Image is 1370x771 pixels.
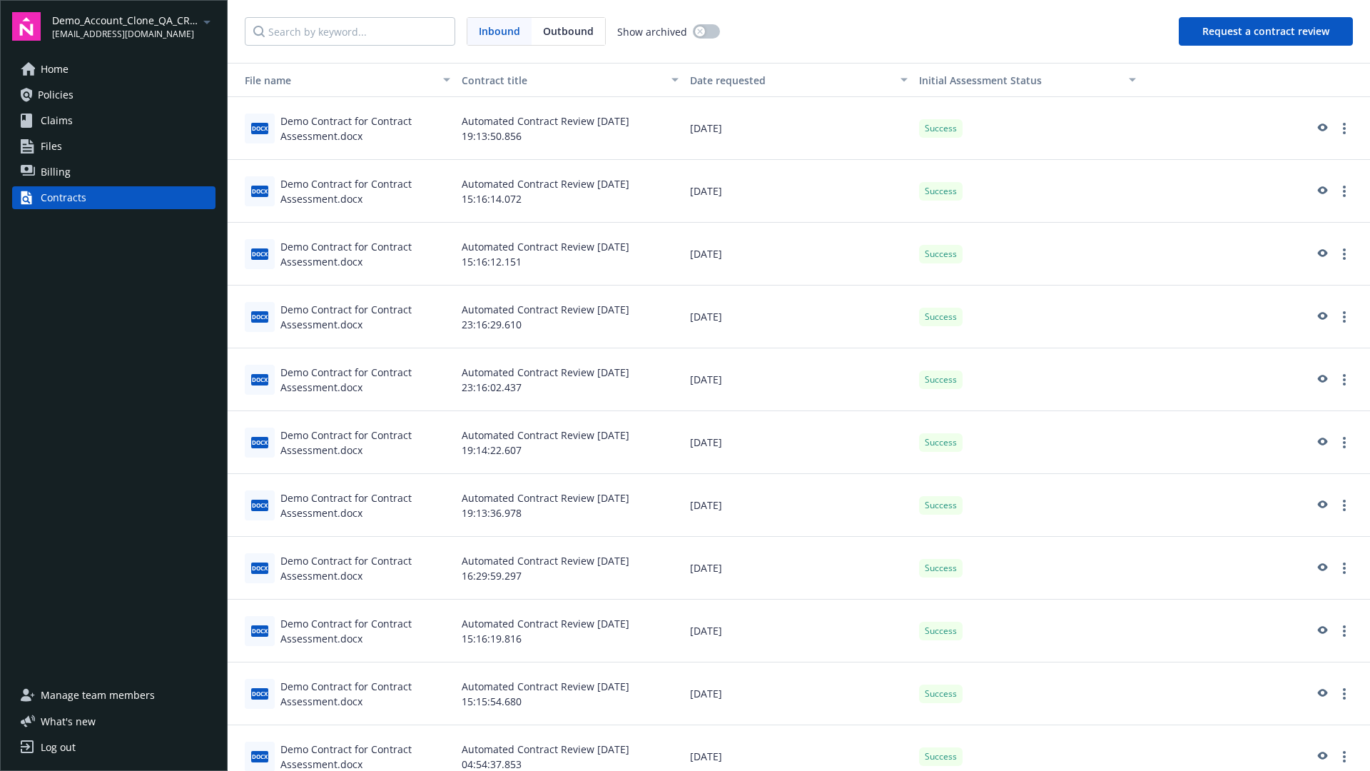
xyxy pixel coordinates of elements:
[684,63,913,97] button: Date requested
[456,97,684,160] div: Automated Contract Review [DATE] 19:13:50.856
[245,17,455,46] input: Search by keyword...
[251,186,268,196] span: docx
[456,348,684,411] div: Automated Contract Review [DATE] 23:16:02.437
[251,500,268,510] span: docx
[280,428,450,458] div: Demo Contract for Contract Assessment.docx
[41,58,68,81] span: Home
[684,537,913,600] div: [DATE]
[41,684,155,707] span: Manage team members
[233,73,435,88] div: File name
[1336,748,1353,765] a: more
[1313,371,1330,388] a: preview
[1313,497,1330,514] a: preview
[1313,748,1330,765] a: preview
[919,74,1042,87] span: Initial Assessment Status
[251,751,268,762] span: docx
[41,736,76,759] div: Log out
[617,24,687,39] span: Show archived
[280,365,450,395] div: Demo Contract for Contract Assessment.docx
[1336,183,1353,200] a: more
[456,411,684,474] div: Automated Contract Review [DATE] 19:14:22.607
[1336,308,1353,326] a: more
[280,553,450,583] div: Demo Contract for Contract Assessment.docx
[1313,685,1330,702] a: preview
[456,600,684,662] div: Automated Contract Review [DATE] 15:16:19.816
[12,161,215,183] a: Billing
[1313,434,1330,451] a: preview
[251,374,268,385] span: docx
[684,286,913,348] div: [DATE]
[456,537,684,600] div: Automated Contract Review [DATE] 16:29:59.297
[251,248,268,259] span: docx
[12,109,215,132] a: Claims
[1313,120,1330,137] a: preview
[280,490,450,520] div: Demo Contract for Contract Assessment.docx
[41,186,86,209] div: Contracts
[925,562,957,575] span: Success
[925,750,957,763] span: Success
[41,161,71,183] span: Billing
[251,311,268,322] span: docx
[456,223,684,286] div: Automated Contract Review [DATE] 15:16:12.151
[280,239,450,269] div: Demo Contract for Contract Assessment.docx
[1313,623,1330,640] a: preview
[1336,371,1353,388] a: more
[1313,308,1330,326] a: preview
[1336,246,1353,263] a: more
[251,625,268,636] span: docx
[532,18,605,45] span: Outbound
[1336,434,1353,451] a: more
[280,679,450,709] div: Demo Contract for Contract Assessment.docx
[462,73,663,88] div: Contract title
[456,160,684,223] div: Automated Contract Review [DATE] 15:16:14.072
[280,114,450,143] div: Demo Contract for Contract Assessment.docx
[684,97,913,160] div: [DATE]
[251,437,268,448] span: docx
[12,684,215,707] a: Manage team members
[456,662,684,725] div: Automated Contract Review [DATE] 15:15:54.680
[12,714,118,729] button: What's new
[52,28,198,41] span: [EMAIL_ADDRESS][DOMAIN_NAME]
[543,24,594,39] span: Outbound
[251,688,268,699] span: docx
[198,13,215,30] a: arrowDropDown
[251,123,268,133] span: docx
[479,24,520,39] span: Inbound
[280,616,450,646] div: Demo Contract for Contract Assessment.docx
[925,625,957,638] span: Success
[280,176,450,206] div: Demo Contract for Contract Assessment.docx
[1336,120,1353,137] a: more
[52,13,198,28] span: Demo_Account_Clone_QA_CR_Tests_Demo
[12,135,215,158] a: Files
[1179,17,1353,46] button: Request a contract review
[1336,560,1353,577] a: more
[12,58,215,81] a: Home
[1336,685,1353,702] a: more
[280,302,450,332] div: Demo Contract for Contract Assessment.docx
[52,12,215,41] button: Demo_Account_Clone_QA_CR_Tests_Demo[EMAIL_ADDRESS][DOMAIN_NAME]arrowDropDown
[684,223,913,286] div: [DATE]
[456,286,684,348] div: Automated Contract Review [DATE] 23:16:29.610
[251,563,268,573] span: docx
[1313,560,1330,577] a: preview
[467,18,532,45] span: Inbound
[38,84,73,106] span: Policies
[684,662,913,725] div: [DATE]
[925,499,957,512] span: Success
[925,311,957,323] span: Success
[919,73,1120,88] div: Toggle SortBy
[925,122,957,135] span: Success
[41,135,62,158] span: Files
[456,474,684,537] div: Automated Contract Review [DATE] 19:13:36.978
[925,185,957,198] span: Success
[41,109,73,132] span: Claims
[690,73,891,88] div: Date requested
[1313,183,1330,200] a: preview
[684,411,913,474] div: [DATE]
[684,600,913,662] div: [DATE]
[12,84,215,106] a: Policies
[684,474,913,537] div: [DATE]
[925,687,957,700] span: Success
[41,714,96,729] span: What ' s new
